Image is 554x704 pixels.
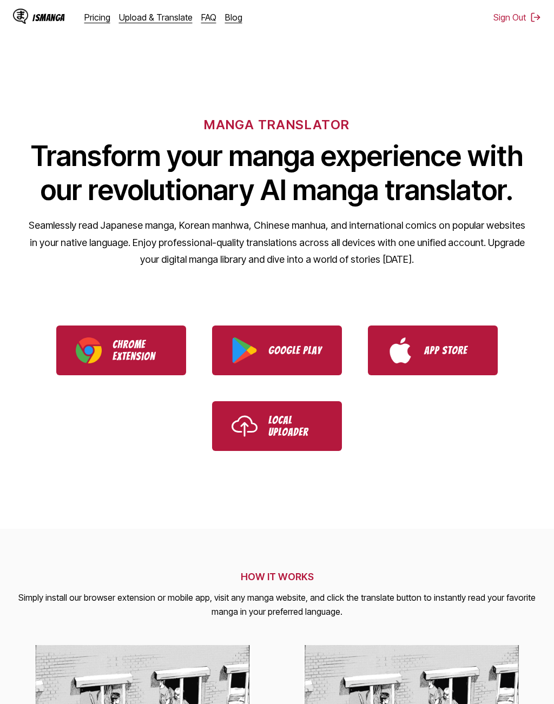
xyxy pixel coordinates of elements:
img: Google Play logo [232,337,258,363]
p: Google Play [268,344,322,356]
img: Upload icon [232,413,258,439]
img: IsManga Logo [13,9,28,24]
img: App Store logo [387,337,413,363]
a: Blog [225,12,242,23]
a: Upload & Translate [119,12,193,23]
p: Local Uploader [268,414,322,438]
a: IsManga LogoIsManga [13,9,84,26]
p: Chrome Extension [113,338,167,362]
a: Pricing [84,12,110,23]
a: Download IsManga from Google Play [212,326,342,375]
a: Download IsManga from App Store [368,326,498,375]
button: Sign Out [493,12,541,23]
p: App Store [424,344,478,356]
a: Use IsManga Local Uploader [212,401,342,451]
img: Chrome logo [76,337,102,363]
img: Sign out [530,12,541,23]
a: Download IsManga Chrome Extension [56,326,186,375]
h2: HOW IT WORKS [13,571,541,582]
h6: MANGA TRANSLATOR [204,117,349,132]
h1: Transform your manga experience with our revolutionary AI manga translator. [28,139,526,207]
a: FAQ [201,12,216,23]
p: Simply install our browser extension or mobile app, visit any manga website, and click the transl... [13,591,541,619]
div: IsManga [32,12,65,23]
p: Seamlessly read Japanese manga, Korean manhwa, Chinese manhua, and international comics on popula... [28,217,526,268]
